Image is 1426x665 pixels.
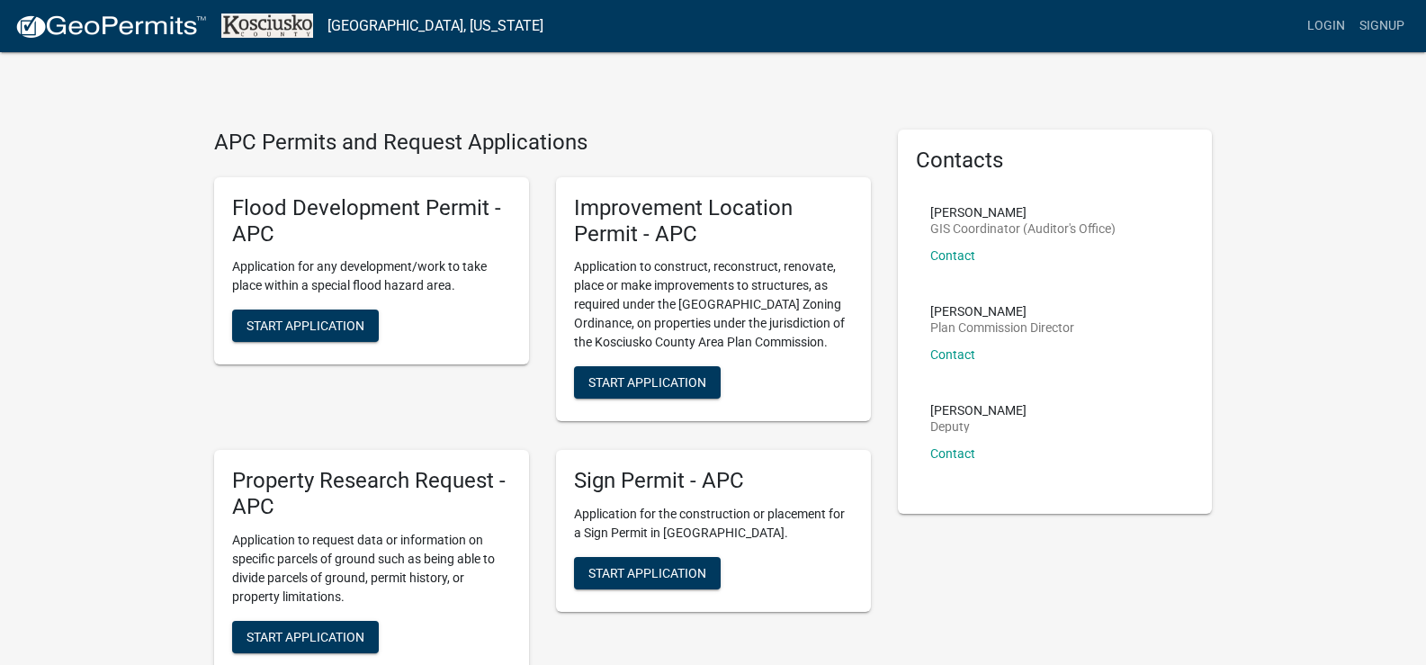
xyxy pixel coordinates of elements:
[930,404,1027,417] p: [PERSON_NAME]
[930,206,1116,219] p: [PERSON_NAME]
[232,257,511,295] p: Application for any development/work to take place within a special flood hazard area.
[930,222,1116,235] p: GIS Coordinator (Auditor's Office)
[930,248,975,263] a: Contact
[1300,9,1352,43] a: Login
[247,629,364,643] span: Start Application
[574,557,721,589] button: Start Application
[930,305,1074,318] p: [PERSON_NAME]
[574,366,721,399] button: Start Application
[930,347,975,362] a: Contact
[232,621,379,653] button: Start Application
[232,195,511,247] h5: Flood Development Permit - APC
[930,321,1074,334] p: Plan Commission Director
[588,566,706,580] span: Start Application
[588,375,706,390] span: Start Application
[930,446,975,461] a: Contact
[574,505,853,543] p: Application for the construction or placement for a Sign Permit in [GEOGRAPHIC_DATA].
[574,195,853,247] h5: Improvement Location Permit - APC
[930,420,1027,433] p: Deputy
[574,257,853,352] p: Application to construct, reconstruct, renovate, place or make improvements to structures, as req...
[232,531,511,607] p: Application to request data or information on specific parcels of ground such as being able to di...
[232,310,379,342] button: Start Application
[916,148,1195,174] h5: Contacts
[221,13,313,38] img: Kosciusko County, Indiana
[232,468,511,520] h5: Property Research Request - APC
[1352,9,1412,43] a: Signup
[247,319,364,333] span: Start Application
[327,11,543,41] a: [GEOGRAPHIC_DATA], [US_STATE]
[214,130,871,156] h4: APC Permits and Request Applications
[574,468,853,494] h5: Sign Permit - APC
